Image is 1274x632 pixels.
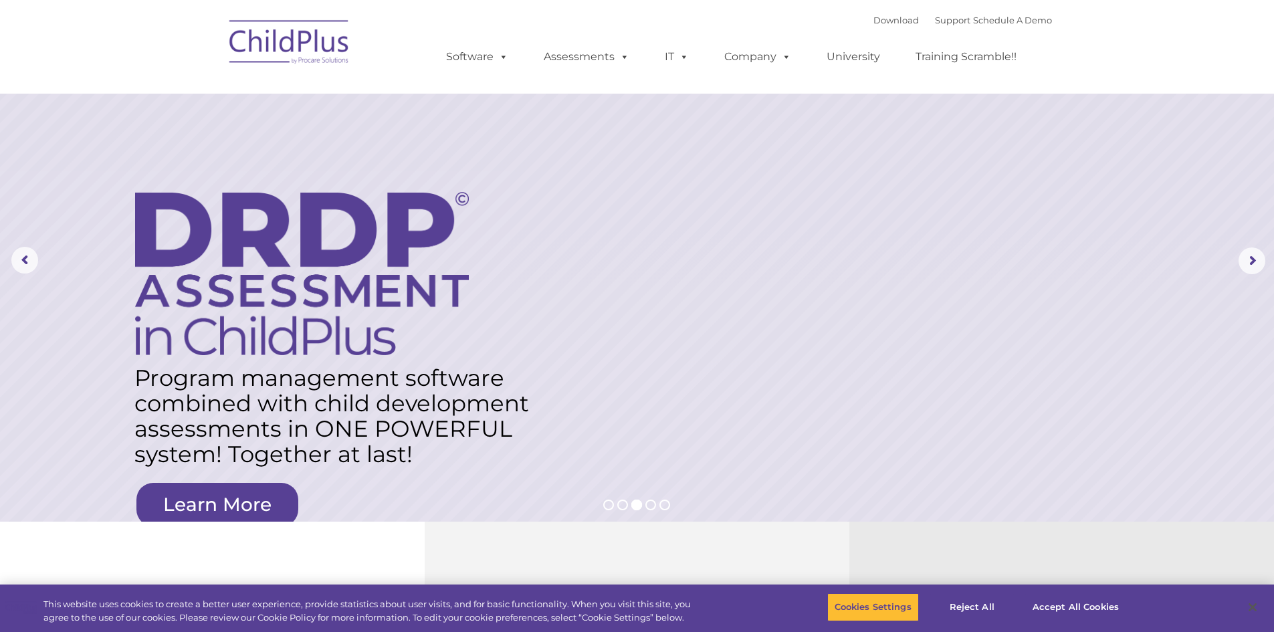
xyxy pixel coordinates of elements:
[973,15,1052,25] a: Schedule A Demo
[935,15,970,25] a: Support
[930,593,1014,621] button: Reject All
[433,43,522,70] a: Software
[651,43,702,70] a: IT
[1238,593,1267,622] button: Close
[135,192,469,355] img: DRDP Assessment in ChildPlus
[902,43,1030,70] a: Training Scramble!!
[43,598,701,624] div: This website uses cookies to create a better user experience, provide statistics about user visit...
[813,43,893,70] a: University
[1025,593,1126,621] button: Accept All Cookies
[530,43,643,70] a: Assessments
[873,15,919,25] a: Download
[136,483,298,526] a: Learn More
[134,365,542,467] rs-layer: Program management software combined with child development assessments in ONE POWERFUL system! T...
[827,593,919,621] button: Cookies Settings
[223,11,356,78] img: ChildPlus by Procare Solutions
[873,15,1052,25] font: |
[711,43,805,70] a: Company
